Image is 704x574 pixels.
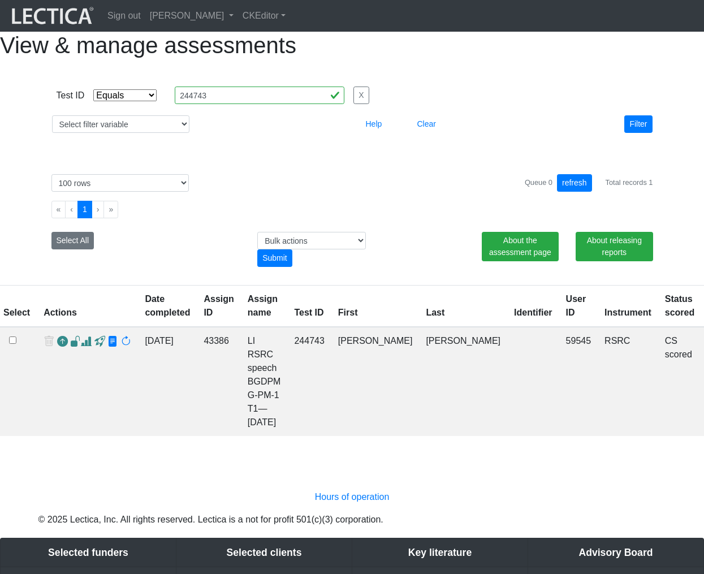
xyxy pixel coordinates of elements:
[1,538,176,567] div: Selected funders
[361,115,387,133] button: Help
[624,115,652,133] button: Filter
[44,334,54,351] span: delete
[353,87,369,104] button: X
[426,308,444,317] a: Last
[241,327,288,436] td: LI RSRC speech BGDPM G-PM-1 T1—[DATE]
[419,327,507,436] td: [PERSON_NAME]
[51,232,94,249] button: Select All
[331,327,420,436] td: [PERSON_NAME]
[57,334,68,351] a: Reopen
[145,5,238,27] a: [PERSON_NAME]
[557,174,592,192] button: refresh
[257,249,292,267] div: Submit
[559,327,598,436] td: 59545
[598,327,658,436] td: RSRC
[176,538,352,567] div: Selected clients
[412,115,441,133] button: Clear
[103,5,145,27] a: Sign out
[528,538,703,567] div: Advisory Board
[57,89,85,102] div: Test ID
[338,308,358,317] a: First
[94,336,105,348] span: view
[38,513,666,526] p: © 2025 Lectica, Inc. All rights reserved. Lectica is a not for profit 501(c)(3) corporation.
[77,201,92,218] button: Go to page 1
[138,327,197,436] td: [DATE]
[107,336,118,348] span: view
[482,232,559,261] a: About the assessment page
[287,327,331,436] td: 244743
[665,294,694,317] a: Status scored
[238,5,290,27] a: CKEditor
[352,538,528,567] div: Key literature
[51,201,653,218] ul: Pagination
[287,286,331,327] th: Test ID
[197,286,240,327] th: Assign ID
[315,492,390,502] a: Hours of operation
[525,174,653,192] div: Queue 0 Total records 1
[514,308,552,317] a: Identifier
[576,232,653,261] a: About releasing reports
[604,308,651,317] a: Instrument
[665,336,692,359] a: Completed = assessment has been completed; CS scored = assessment has been CLAS scored; LS scored...
[197,327,240,436] td: 43386
[566,294,586,317] a: User ID
[9,5,94,27] img: lecticalive
[145,294,190,317] a: Date completed
[241,286,288,327] th: Assign name
[120,336,131,348] span: rescore
[70,336,81,348] span: view
[81,336,92,348] span: Analyst score
[361,119,387,128] a: Help
[37,286,138,327] th: Actions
